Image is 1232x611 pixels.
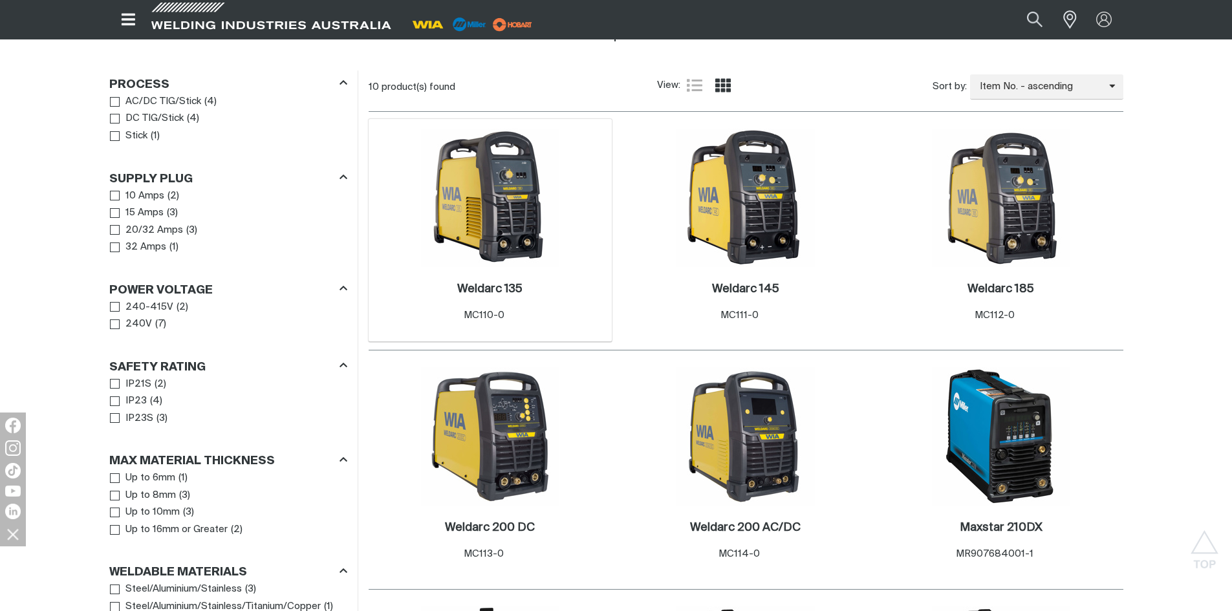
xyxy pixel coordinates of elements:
[110,127,148,145] a: Stick
[109,169,347,187] div: Supply Plug
[712,282,779,297] a: Weldarc 145
[125,94,201,109] span: AC/DC TIG/Stick
[110,299,174,316] a: 240-415V
[369,81,657,94] div: 10
[421,129,559,267] img: Weldarc 135
[109,360,206,375] h3: Safety Rating
[110,316,153,333] a: 240V
[177,300,188,315] span: ( 2 )
[690,522,801,533] h2: Weldarc 200 AC/DC
[712,283,779,295] h2: Weldarc 145
[125,129,147,144] span: Stick
[150,394,162,409] span: ( 4 )
[970,80,1109,94] span: Item No. - ascending
[110,487,177,504] a: Up to 8mm
[109,75,347,92] div: Process
[125,111,184,126] span: DC TIG/Stick
[421,367,559,506] img: Weldarc 200 DC
[110,110,184,127] a: DC TIG/Stick
[125,189,164,204] span: 10 Amps
[109,452,347,469] div: Max Material Thickness
[2,523,24,545] img: hide socials
[125,582,242,597] span: Steel/Aluminium/Stainless
[464,549,504,559] span: MC113-0
[457,282,523,297] a: Weldarc 135
[125,505,180,520] span: Up to 10mm
[109,358,347,375] div: Safety Rating
[125,300,173,315] span: 240-415V
[932,367,1070,506] img: Maxstar 210DX
[967,282,1034,297] a: Weldarc 185
[178,471,188,486] span: ( 1 )
[125,394,147,409] span: IP23
[445,522,535,533] h2: Weldarc 200 DC
[1013,5,1057,34] button: Search products
[932,129,1070,267] img: Weldarc 185
[169,240,178,255] span: ( 1 )
[109,563,347,581] div: Weldable Materials
[109,172,193,187] h3: Supply Plug
[657,78,680,93] span: View:
[157,411,168,426] span: ( 3 )
[125,377,151,392] span: IP21S
[110,222,184,239] a: 20/32 Amps
[110,188,347,256] ul: Supply Plug
[489,19,536,29] a: miller
[179,488,190,503] span: ( 3 )
[110,299,347,333] ul: Power Voltage
[960,520,1043,535] a: Maxstar 210DX
[457,283,523,295] h2: Weldarc 135
[155,377,166,392] span: ( 2 )
[125,522,228,537] span: Up to 16mm or Greater
[676,367,815,506] img: Weldarc 200 AC/DC
[382,82,455,92] span: product(s) found
[110,504,180,521] a: Up to 10mm
[125,240,166,255] span: 32 Amps
[110,188,165,205] a: 10 Amps
[110,239,167,256] a: 32 Amps
[676,129,815,267] img: Weldarc 145
[125,411,153,426] span: IP23S
[5,486,21,497] img: YouTube
[125,206,164,220] span: 15 Amps
[956,549,1033,559] span: MR907684001-1
[1190,530,1219,559] button: Scroll to top
[109,454,275,469] h3: Max Material Thickness
[245,582,256,597] span: ( 3 )
[125,317,152,332] span: 240V
[110,93,347,145] ul: Process
[168,189,179,204] span: ( 2 )
[5,440,21,456] img: Instagram
[109,283,213,298] h3: Power Voltage
[187,111,199,126] span: ( 4 )
[110,93,202,111] a: AC/DC TIG/Stick
[155,317,166,332] span: ( 7 )
[464,310,504,320] span: MC110-0
[960,522,1043,533] h2: Maxstar 210DX
[110,204,164,222] a: 15 Amps
[110,581,243,598] a: Steel/Aluminium/Stainless
[996,5,1056,34] input: Product name or item number...
[204,94,217,109] span: ( 4 )
[183,505,194,520] span: ( 3 )
[110,410,154,427] a: IP23S
[369,70,1123,103] section: Product list controls
[109,565,247,580] h3: Weldable Materials
[489,15,536,34] img: miller
[975,310,1015,320] span: MC112-0
[125,488,176,503] span: Up to 8mm
[125,223,183,238] span: 20/32 Amps
[231,522,243,537] span: ( 2 )
[186,223,197,238] span: ( 3 )
[167,206,178,220] span: ( 3 )
[110,521,228,539] a: Up to 16mm or Greater
[110,376,347,427] ul: Safety Rating
[445,520,535,535] a: Weldarc 200 DC
[719,549,760,559] span: MC114-0
[690,520,801,535] a: Weldarc 200 AC/DC
[5,418,21,433] img: Facebook
[967,283,1034,295] h2: Weldarc 185
[5,463,21,478] img: TikTok
[110,392,147,410] a: IP23
[109,281,347,298] div: Power Voltage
